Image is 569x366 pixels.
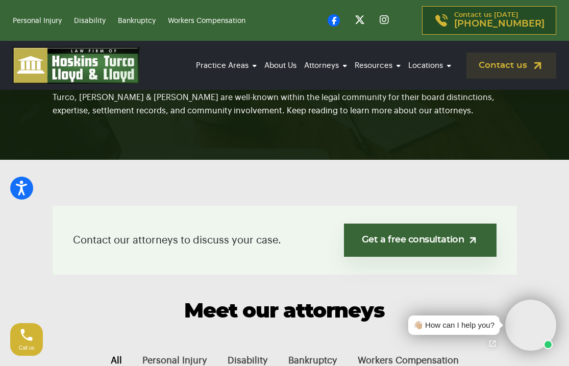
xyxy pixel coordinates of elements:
a: Resources [352,52,403,80]
div: 👋🏼 How can I help you? [413,320,494,331]
img: logo [13,47,139,84]
a: About Us [262,52,299,80]
span: [PHONE_NUMBER] [454,19,545,29]
a: Contact us [DATE][PHONE_NUMBER] [422,6,556,35]
a: Contact us [466,53,556,79]
a: Open chat [482,333,503,354]
a: Personal Injury [13,17,62,25]
h2: Meet our attorneys [53,300,517,323]
span: Call us [19,345,35,351]
a: Attorneys [302,52,350,80]
a: Locations [406,52,454,80]
a: Get a free consultation [344,224,497,257]
img: arrow-up-right-light.svg [467,235,478,246]
a: Workers Compensation [168,17,245,25]
div: Contact our attorneys to discuss your case. [53,206,517,275]
a: Bankruptcy [118,17,156,25]
a: Practice Areas [193,52,259,80]
p: Contact us [DATE] [454,12,545,29]
a: Disability [74,17,106,25]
